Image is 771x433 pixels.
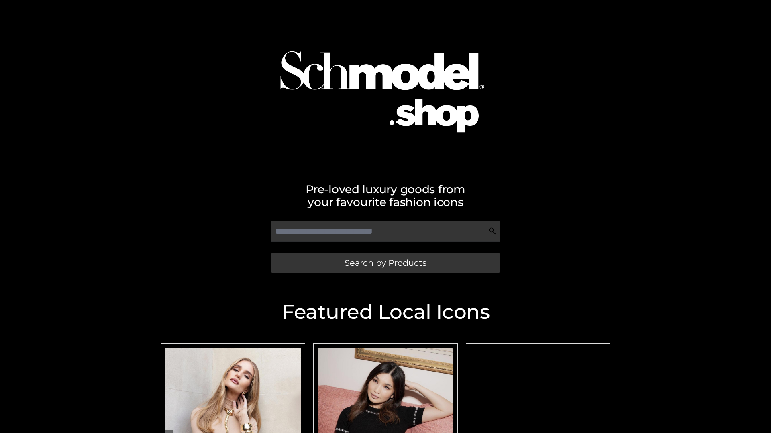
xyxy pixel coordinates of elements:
[157,183,614,208] h2: Pre-loved luxury goods from your favourite fashion icons
[488,227,496,235] img: Search Icon
[157,302,614,322] h2: Featured Local Icons​
[271,253,500,273] a: Search by Products
[345,259,426,267] span: Search by Products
